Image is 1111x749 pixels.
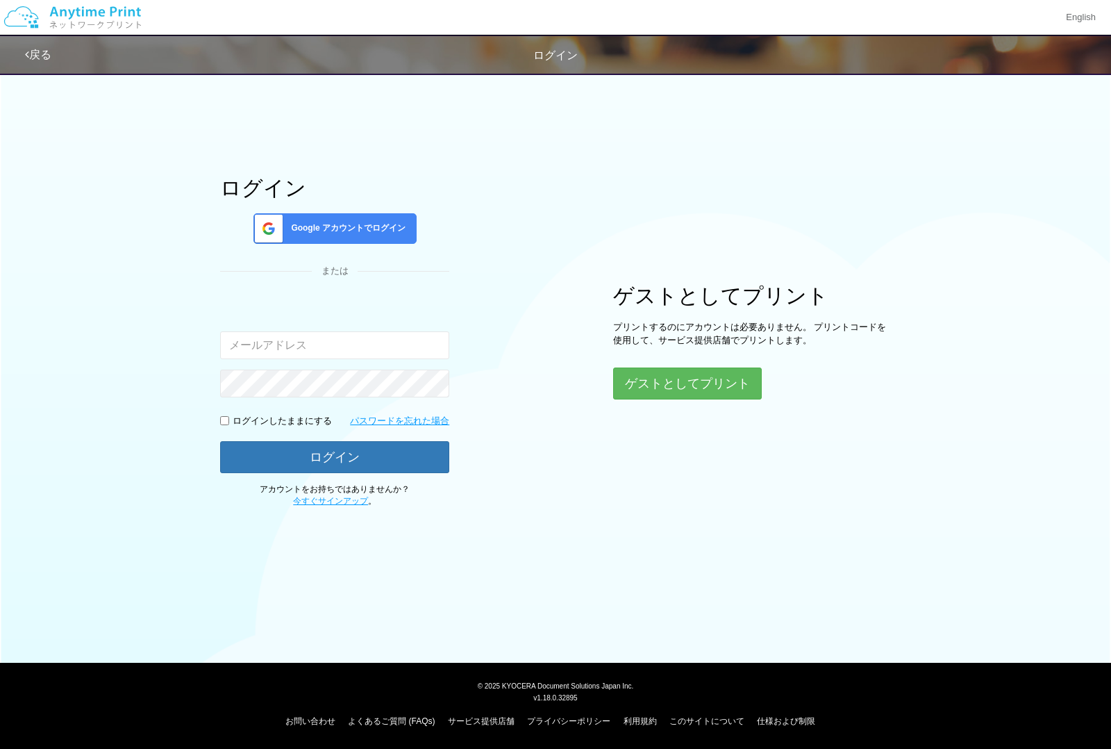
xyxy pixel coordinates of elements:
[624,716,657,726] a: 利用規約
[220,265,449,278] div: または
[478,681,634,690] span: © 2025 KYOCERA Document Solutions Japan Inc.
[613,321,891,347] p: プリントするのにアカウントは必要ありません。 プリントコードを使用して、サービス提供店舗でプリントします。
[448,716,515,726] a: サービス提供店舗
[293,496,376,506] span: 。
[285,716,335,726] a: お問い合わせ
[613,284,891,307] h1: ゲストとしてプリント
[613,368,762,400] button: ゲストとしてプリント
[220,331,449,359] input: メールアドレス
[233,415,332,428] p: ログインしたままにする
[350,415,449,428] a: パスワードを忘れた場合
[293,496,368,506] a: 今すぐサインアップ
[348,716,435,726] a: よくあるご質問 (FAQs)
[669,716,744,726] a: このサイトについて
[25,49,51,60] a: 戻る
[285,222,406,234] span: Google アカウントでログイン
[220,441,449,473] button: ログイン
[533,49,578,61] span: ログイン
[220,176,449,199] h1: ログイン
[220,484,449,507] p: アカウントをお持ちではありませんか？
[757,716,815,726] a: 仕様および制限
[527,716,610,726] a: プライバシーポリシー
[533,693,577,702] span: v1.18.0.32895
